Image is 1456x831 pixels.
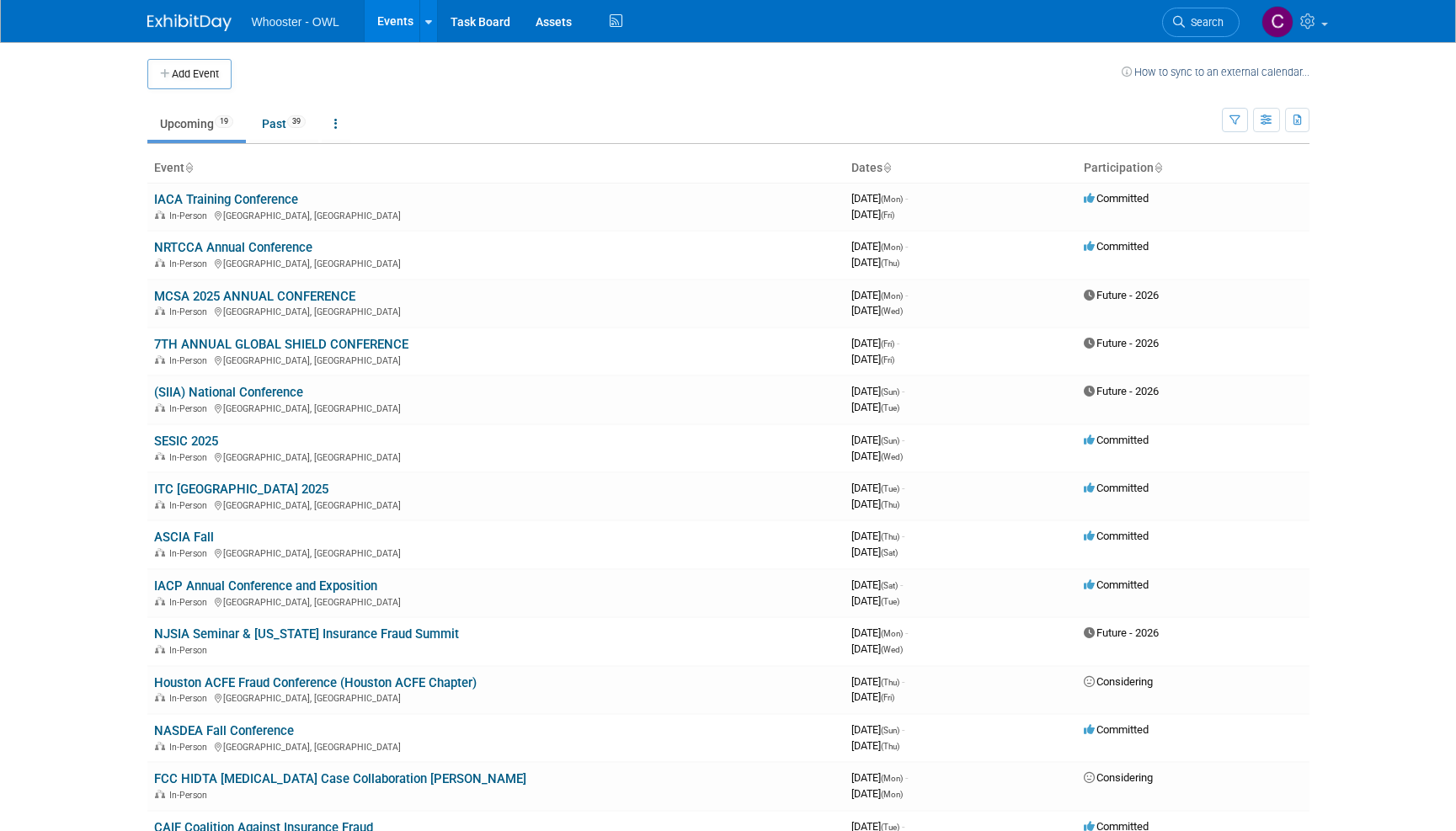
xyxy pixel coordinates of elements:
[154,353,838,366] div: [GEOGRAPHIC_DATA], [GEOGRAPHIC_DATA]
[881,306,903,316] span: (Wed)
[1084,675,1153,688] span: Considering
[1162,8,1240,37] a: Search
[881,291,903,301] span: (Mon)
[851,192,908,205] span: [DATE]
[169,500,212,511] span: In-Person
[881,548,898,557] span: (Sat)
[851,434,904,446] span: [DATE]
[881,242,903,252] span: (Mon)
[252,15,339,29] span: Whooster - OWL
[155,210,165,219] img: In-Person Event
[169,742,212,753] span: In-Person
[851,208,894,221] span: [DATE]
[169,790,212,801] span: In-Person
[851,353,894,365] span: [DATE]
[154,546,838,559] div: [GEOGRAPHIC_DATA], [GEOGRAPHIC_DATA]
[147,14,232,31] img: ExhibitDay
[851,450,903,462] span: [DATE]
[154,192,298,207] a: IACA Training Conference
[881,678,899,687] span: (Thu)
[881,387,899,397] span: (Sun)
[147,108,246,140] a: Upcoming19
[902,675,904,688] span: -
[154,594,838,608] div: [GEOGRAPHIC_DATA], [GEOGRAPHIC_DATA]
[1077,154,1309,183] th: Participation
[1122,66,1309,78] a: How to sync to an external calendar...
[881,194,903,204] span: (Mon)
[900,578,903,591] span: -
[881,532,899,541] span: (Thu)
[169,355,212,366] span: In-Person
[1185,16,1224,29] span: Search
[897,337,899,349] span: -
[851,675,904,688] span: [DATE]
[851,337,899,349] span: [DATE]
[154,739,838,753] div: [GEOGRAPHIC_DATA], [GEOGRAPHIC_DATA]
[155,790,165,798] img: In-Person Event
[1154,161,1162,174] a: Sort by Participation Type
[215,115,233,128] span: 19
[845,154,1077,183] th: Dates
[154,401,838,414] div: [GEOGRAPHIC_DATA], [GEOGRAPHIC_DATA]
[1084,723,1149,736] span: Committed
[154,771,526,786] a: FCC HIDTA [MEDICAL_DATA] Case Collaboration [PERSON_NAME]
[881,597,899,606] span: (Tue)
[851,594,899,607] span: [DATE]
[902,385,904,397] span: -
[155,500,165,509] img: In-Person Event
[154,498,838,511] div: [GEOGRAPHIC_DATA], [GEOGRAPHIC_DATA]
[851,289,908,301] span: [DATE]
[1084,482,1149,494] span: Committed
[155,693,165,701] img: In-Person Event
[1084,434,1149,446] span: Committed
[155,403,165,412] img: In-Person Event
[905,289,908,301] span: -
[905,771,908,784] span: -
[851,546,898,558] span: [DATE]
[1261,6,1293,38] img: Clare Louise Southcombe
[169,693,212,704] span: In-Person
[169,403,212,414] span: In-Person
[169,548,212,559] span: In-Person
[287,115,306,128] span: 39
[1084,240,1149,253] span: Committed
[154,723,294,738] a: NASDEA Fall Conference
[169,452,212,463] span: In-Person
[905,192,908,205] span: -
[154,337,408,352] a: 7TH ANNUAL GLOBAL SHIELD CONFERENCE
[169,597,212,608] span: In-Person
[154,690,838,704] div: [GEOGRAPHIC_DATA], [GEOGRAPHIC_DATA]
[154,385,303,400] a: (SIIA) National Conference
[154,626,459,642] a: NJSIA Seminar & [US_STATE] Insurance Fraud Summit
[154,434,218,449] a: SESIC 2025
[155,742,165,750] img: In-Person Event
[155,355,165,364] img: In-Person Event
[851,482,904,494] span: [DATE]
[881,742,899,751] span: (Thu)
[154,256,838,269] div: [GEOGRAPHIC_DATA], [GEOGRAPHIC_DATA]
[155,452,165,461] img: In-Person Event
[184,161,193,174] a: Sort by Event Name
[881,693,894,702] span: (Fri)
[154,304,838,317] div: [GEOGRAPHIC_DATA], [GEOGRAPHIC_DATA]
[851,787,903,800] span: [DATE]
[881,629,903,638] span: (Mon)
[905,240,908,253] span: -
[147,154,845,183] th: Event
[1084,289,1159,301] span: Future - 2026
[169,258,212,269] span: In-Person
[154,530,214,545] a: ASCIA Fall
[881,355,894,365] span: (Fri)
[154,578,377,594] a: IACP Annual Conference and Exposition
[154,675,477,690] a: Houston ACFE Fraud Conference (Houston ACFE Chapter)
[154,450,838,463] div: [GEOGRAPHIC_DATA], [GEOGRAPHIC_DATA]
[154,482,328,497] a: ITC [GEOGRAPHIC_DATA] 2025
[851,723,904,736] span: [DATE]
[902,482,904,494] span: -
[154,289,355,304] a: MCSA 2025 ANNUAL CONFERENCE
[851,498,899,510] span: [DATE]
[881,403,899,413] span: (Tue)
[155,645,165,653] img: In-Person Event
[851,304,903,317] span: [DATE]
[851,690,894,703] span: [DATE]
